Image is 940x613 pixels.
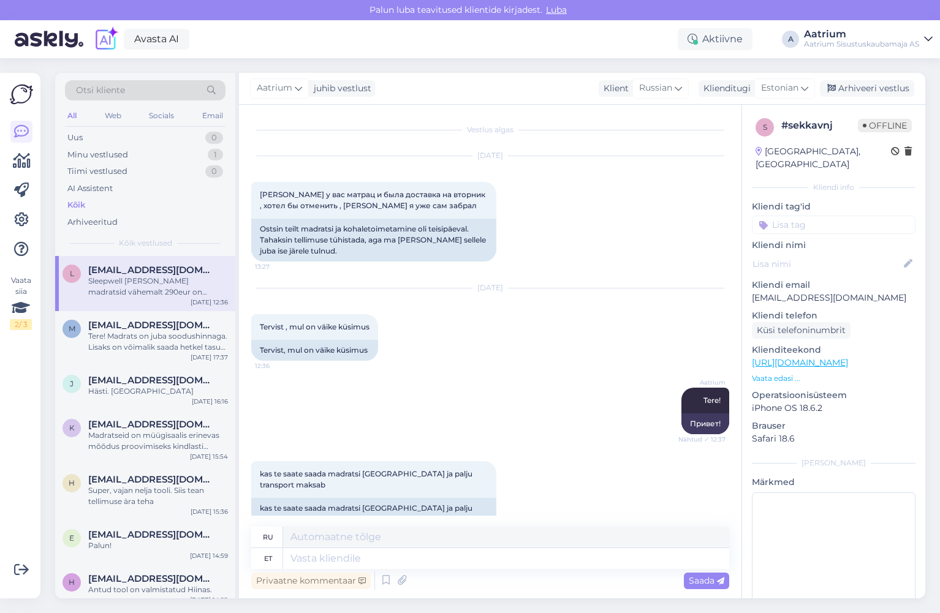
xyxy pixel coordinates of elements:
div: Tervist, mul on väike küsimus [251,340,378,361]
div: Klient [599,82,629,95]
span: Tervist , mul on väike küsimus [260,322,370,331]
div: 2 / 3 [10,319,32,330]
span: Aatrium [257,81,292,95]
span: kas te saate saada madratsi [GEOGRAPHIC_DATA] ja palju transport maksab [260,469,474,489]
div: Vestlus algas [251,124,729,135]
span: 13:27 [255,262,301,271]
div: # sekkavnj [781,118,858,133]
span: markoreinumae60@gmail.com [88,320,216,331]
div: ru [263,527,273,547]
span: k [69,423,75,432]
div: Arhiveeritud [67,216,118,228]
div: Antud tool on valmistatud Hiinas. [88,584,228,595]
div: Minu vestlused [67,149,128,161]
div: Privaatne kommentaar [251,573,371,589]
p: Märkmed [752,476,915,489]
div: [GEOGRAPHIC_DATA], [GEOGRAPHIC_DATA] [756,145,891,171]
span: Tere! [703,396,721,405]
div: Palun! [88,540,228,551]
div: [PERSON_NAME] [752,457,915,468]
span: joonas.kakko9@gmail.com [88,375,216,386]
div: Kõik [67,199,85,211]
div: Madratseid on müügisaalis erinevas mõõdus proovimiseks kindlasti olemas. [PERSON_NAME] viimistlus... [88,430,228,452]
span: j [70,379,74,388]
div: Socials [146,108,176,124]
span: e [69,533,74,543]
div: Super, vajan nelja tooli. Siis tean tellimuse ära teha [88,485,228,507]
div: Hästi. [GEOGRAPHIC_DATA] [88,386,228,397]
span: Offline [858,119,912,132]
span: h [69,577,75,587]
div: Web [102,108,124,124]
div: [DATE] [251,282,729,293]
div: kas te saate saada madratsi [GEOGRAPHIC_DATA] ja palju transport maksab [251,498,496,530]
a: Avasta AI [124,29,189,50]
div: [DATE] 15:36 [191,507,228,516]
div: Arhiveeri vestlus [820,80,914,97]
input: Lisa nimi [752,257,901,271]
span: l [70,269,74,278]
p: Kliendi telefon [752,309,915,322]
input: Lisa tag [752,216,915,234]
span: Helenvunder@hotmail.com [88,474,216,485]
span: Kõik vestlused [119,238,172,249]
div: Aatrium [804,29,919,39]
span: l3br0n23@mail.ru [88,265,216,276]
div: [DATE] 12:36 [191,298,228,307]
span: Estonian [761,81,798,95]
div: 0 [205,165,223,178]
div: Email [200,108,226,124]
p: [EMAIL_ADDRESS][DOMAIN_NAME] [752,291,915,304]
div: Aatrium Sisustuskaubamaja AS [804,39,919,49]
div: Küsi telefoninumbrit [752,322,851,339]
div: [DATE] 16:16 [192,397,228,406]
div: Aktiivne [678,28,752,50]
div: 0 [205,132,223,144]
span: m [69,324,75,333]
div: Tiimi vestlused [67,165,127,178]
div: juhib vestlust [309,82,371,95]
div: Vaata siia [10,275,32,330]
div: Kliendi info [752,182,915,193]
span: Aatrium [680,378,726,387]
div: A [782,31,799,48]
p: iPhone OS 18.6.2 [752,402,915,415]
span: Nähtud ✓ 12:37 [678,435,726,444]
div: [DATE] 15:54 [190,452,228,461]
span: Otsi kliente [76,84,125,97]
p: Kliendi email [752,279,915,291]
div: 1 [208,149,223,161]
div: Tere! Madrats on juba soodushinnaga. Lisaks on võimalik saada hetkel tasuta kojuvedu [PERSON_NAME... [88,331,228,353]
a: AatriumAatrium Sisustuskaubamaja AS [804,29,933,49]
div: [DATE] 17:37 [191,353,228,362]
div: Uus [67,132,83,144]
div: [DATE] 14:59 [190,551,228,560]
span: Luba [542,4,570,15]
span: [PERSON_NAME] у вас матрац и была доставка на вторник , хотел бы отменить , [PERSON_NAME] я уже с... [260,190,487,210]
a: [URL][DOMAIN_NAME] [752,357,848,368]
span: kerstilillemets91@gmail.com [88,419,216,430]
p: Kliendi tag'id [752,200,915,213]
span: hellamarats@gmail.com [88,573,216,584]
span: 12:36 [255,361,301,370]
span: e.rannaste@gmail.com [88,529,216,540]
div: [DATE] [251,150,729,161]
div: Sleepwell [PERSON_NAME] madratsid vähemalt 290eur on transport tasuta. Täpsem info siin [URL][DOM... [88,276,228,298]
p: Klienditeekond [752,344,915,356]
div: Klienditugi [699,82,751,95]
span: H [69,478,75,487]
img: Askly Logo [10,83,33,106]
span: Saada [689,575,724,586]
img: explore-ai [93,26,119,52]
p: Operatsioonisüsteem [752,389,915,402]
p: Kliendi nimi [752,239,915,252]
div: [DATE] 14:22 [190,595,228,604]
p: Safari 18.6 [752,432,915,445]
div: All [65,108,79,124]
p: Brauser [752,419,915,432]
div: et [264,548,272,569]
div: Привет! [681,413,729,434]
div: AI Assistent [67,182,113,195]
p: Vaata edasi ... [752,373,915,384]
div: Ostsin teilt madratsi ja kohaletoimetamine oli teisipäeval. Tahaksin tellimuse tühistada, aga ma ... [251,219,496,261]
